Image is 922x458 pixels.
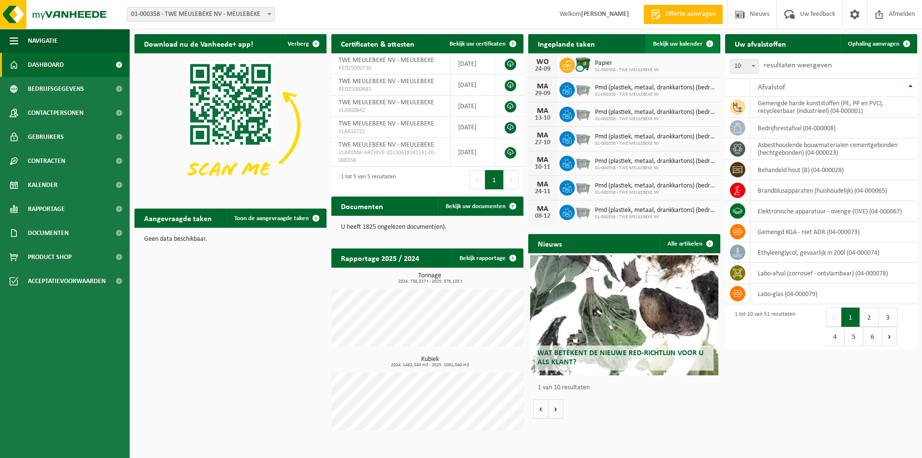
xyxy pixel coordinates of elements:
td: [DATE] [451,138,495,167]
span: Wat betekent de nieuwe RED-richtlijn voor u als klant? [537,349,704,366]
td: behandeld hout (B) (04-000028) [751,160,917,180]
span: TWE MEULEBEKE NV - MEULEBEKE [339,120,434,127]
button: Volgende [548,399,563,419]
p: U heeft 1825 ongelezen document(en). [341,224,514,231]
span: TWE MEULEBEKE NV - MEULEBEKE [339,78,434,85]
span: Bedrijfsgegevens [28,77,84,101]
img: Download de VHEPlus App [134,53,327,198]
a: Ophaling aanvragen [840,34,916,53]
td: gemengde harde kunststoffen (PE, PP en PVC), recycleerbaar (industrieel) (04-000001) [751,97,917,118]
h3: Kubiek [336,356,523,368]
span: Pmd (plastiek, metaal, drankkartons) (bedrijven) [595,158,716,165]
td: [DATE] [451,74,495,96]
span: Offerte aanvragen [663,10,718,19]
div: 29-09 [533,90,552,97]
img: WB-1100-CU [575,56,591,73]
h2: Certificaten & attesten [331,34,424,53]
td: ethyleenglycol, gevaarlijk in 200l (04-000074) [751,242,917,263]
span: 10 [730,59,759,74]
span: Toon de aangevraagde taken [234,215,309,222]
td: labo-afval (corrosief - ontvlambaar) (04-000078) [751,263,917,284]
div: MA [533,107,552,115]
button: Previous [826,308,841,327]
span: VLAREMA-ARCHIVE-20130618141141-01-000358 [339,149,443,164]
h2: Rapportage 2025 / 2024 [331,248,429,267]
span: Gebruikers [28,125,64,149]
td: gemengd KGA - niet ADR (04-000073) [751,222,917,242]
span: Kalender [28,173,58,197]
a: Offerte aanvragen [643,5,723,24]
span: Bekijk uw documenten [446,203,506,210]
span: TWE MEULEBEKE NV - MEULEBEKE [339,141,434,149]
a: Bekijk uw kalender [645,34,719,53]
button: Next [504,170,519,189]
span: Contactpersonen [28,101,84,125]
h2: Uw afvalstoffen [725,34,796,53]
h2: Nieuws [528,234,571,253]
button: Next [882,327,897,346]
button: Previous [470,170,485,189]
span: 01-000358 - TWE MEULEBEKE NV [595,116,716,122]
div: 24-09 [533,66,552,73]
span: TWE MEULEBEKE NV - MEULEBEKE [339,57,434,64]
button: Verberg [280,34,326,53]
a: Bekijk uw documenten [438,197,522,216]
div: 1 tot 10 van 51 resultaten [730,307,795,347]
div: MA [533,156,552,164]
span: 01-000358 - TWE MEULEBEKE NV - MEULEBEKE [127,8,274,21]
span: Papier [595,60,659,67]
span: Pmd (plastiek, metaal, drankkartons) (bedrijven) [595,182,716,190]
span: 2024: 738,327 t - 2025: 576,105 t [336,279,523,284]
span: Rapportage [28,197,65,221]
span: VLA612722 [339,128,443,136]
label: resultaten weergeven [764,62,832,69]
span: Pmd (plastiek, metaal, drankkartons) (bedrijven) [595,109,716,116]
span: Navigatie [28,29,58,53]
button: 2 [860,308,879,327]
span: Product Shop [28,245,72,269]
h2: Aangevraagde taken [134,209,221,227]
img: WB-2500-GAL-GY-01 [575,105,591,122]
span: Verberg [288,41,309,47]
div: 24-11 [533,188,552,195]
span: 01-000358 - TWE MEULEBEKE NV [595,165,716,171]
span: 2024: 1482,540 m3 - 2025: 1081,040 m3 [336,363,523,368]
img: WB-2500-GAL-GY-01 [575,81,591,97]
h2: Download nu de Vanheede+ app! [134,34,263,53]
span: Documenten [28,221,69,245]
td: [DATE] [451,117,495,138]
a: Wat betekent de nieuwe RED-richtlijn voor u als klant? [530,255,718,375]
strong: [PERSON_NAME] [581,11,629,18]
span: 01-000358 - TWE MEULEBEKE NV [595,67,659,73]
img: WB-2500-GAL-GY-01 [575,154,591,171]
div: MA [533,83,552,90]
div: 27-10 [533,139,552,146]
span: 01-000358 - TWE MEULEBEKE NV - MEULEBEKE [127,7,275,22]
button: 4 [826,327,845,346]
div: MA [533,181,552,188]
span: Pmd (plastiek, metaal, drankkartons) (bedrijven) [595,84,716,92]
button: 1 [485,170,504,189]
span: Pmd (plastiek, metaal, drankkartons) (bedrijven) [595,133,716,141]
img: WB-2500-GAL-GY-01 [575,179,591,195]
span: RED25000685 [339,86,443,93]
h3: Tonnage [336,272,523,284]
span: 01-000358 - TWE MEULEBEKE NV [595,141,716,147]
span: 10 [730,60,758,73]
a: Bekijk rapportage [452,248,522,268]
span: Bekijk uw kalender [653,41,703,47]
button: Vorige [533,399,548,419]
span: Dashboard [28,53,64,77]
span: Pmd (plastiek, metaal, drankkartons) (bedrijven) [595,207,716,214]
div: 08-12 [533,213,552,220]
button: 1 [841,308,860,327]
a: Bekijk uw certificaten [442,34,522,53]
a: Toon de aangevraagde taken [227,209,326,228]
span: Ophaling aanvragen [848,41,899,47]
div: 13-10 [533,115,552,122]
div: MA [533,132,552,139]
span: 01-000358 - TWE MEULEBEKE NV [595,214,716,220]
img: WB-2500-GAL-GY-01 [575,203,591,220]
span: Acceptatievoorwaarden [28,269,106,293]
span: TWE MEULEBEKE NV - MEULEBEKE [339,99,434,106]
